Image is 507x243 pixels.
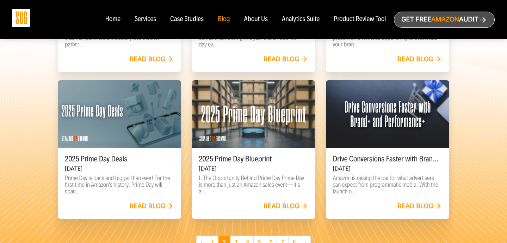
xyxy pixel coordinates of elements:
a: 2025 Prime Day Deals [DATE] Prime Day is back and bigger than ever! For the first time in Amazon’... [58,80,181,219]
a: 2025 Prime Day Blueprint [DATE] I. The Opportunity Behind Prime Day Prime Day is more than just a... [192,80,315,219]
span: Amazon [431,16,459,23]
a: Get freeAmazonAudit [394,12,495,28]
p: Prime Day is back and bigger than ever! For the first time in Amazon’s history, Prime Day will sp... [65,175,174,195]
a: About Us [244,15,268,23]
img: Sug [12,9,30,27]
a: Services [135,15,156,23]
a: Analytics Suite [282,15,320,23]
div: Read blog [397,203,442,210]
a: Blog [218,15,230,23]
p: Amazon is raising the bar for what advertisers can expect from programmatic media. With the launc... [333,175,442,195]
h5: Drive Conversions Faster with Brand+ and Performance+ [333,155,442,163]
a: Home [105,15,120,23]
a: Product Review Tool [334,15,386,23]
h5: 2025 Prime Day Blueprint [199,155,308,163]
div: Read blog [264,203,308,210]
p: The spark of Prime Day 2025 is fueling what comes after. During this year's extended four-day ev... [199,28,308,48]
div: Read blog [397,56,442,63]
h6: [DATE] [65,165,174,172]
h6: [DATE] [199,165,308,172]
div: Read blog [264,56,308,63]
div: Read blog [130,203,174,210]
a: Case Studies [170,15,204,23]
h6: [DATE] [333,165,442,172]
p: I. The Opportunity Behind Prime Day Prime Day is more than just an Amazon sales event—it's a... [199,175,308,195]
p: Seasonal shopping events, such as Prime Day, present an enormous opportunity to accelerate your b... [333,28,442,48]
h5: 2025 Prime Day Deals [65,155,174,163]
a: Drive Conversions Faster with Brand+ and Performance+ [DATE] Amazon is raising the bar for what a... [326,80,449,219]
div: Read blog [130,56,174,63]
p: Many businesses view Amazon as a single selling channel, but there are actually two distinct path... [65,28,174,48]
